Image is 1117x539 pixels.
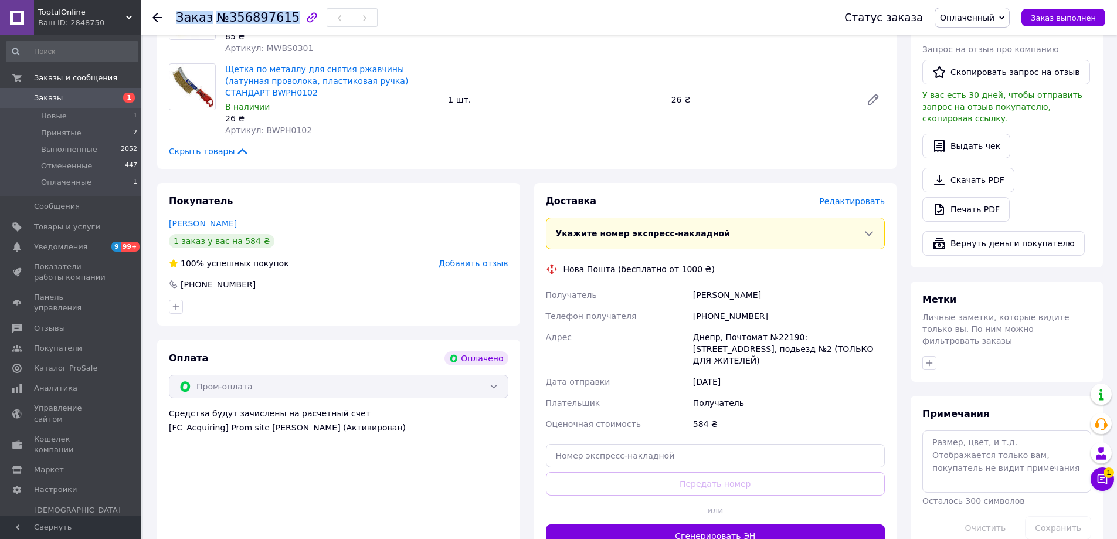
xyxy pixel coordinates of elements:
[34,505,121,537] span: [DEMOGRAPHIC_DATA] и счета
[556,229,731,238] span: Укажите номер экспресс-накладной
[922,231,1085,256] button: Вернуть деньги покупателю
[123,93,135,103] span: 1
[169,219,237,228] a: [PERSON_NAME]
[38,7,126,18] span: ToptulOnline
[546,333,572,342] span: Адрес
[169,234,274,248] div: 1 заказ у вас на 584 ₴
[861,88,885,111] a: Редактировать
[121,242,140,252] span: 99+
[922,496,1024,506] span: Осталось 300 символов
[922,408,989,419] span: Примечания
[133,128,137,138] span: 2
[133,177,137,188] span: 1
[1021,9,1105,26] button: Заказ выполнен
[698,504,732,516] span: или
[225,113,439,124] div: 26 ₴
[41,177,91,188] span: Оплаченные
[922,45,1059,54] span: Запрос на отзыв про компанию
[439,259,508,268] span: Добавить отзыв
[34,484,77,495] span: Настройки
[179,279,257,290] div: [PHONE_NUMBER]
[225,43,313,53] span: Артикул: MWBS0301
[922,60,1090,84] button: Скопировать запрос на отзыв
[169,257,289,269] div: успешных покупок
[844,12,923,23] div: Статус заказа
[34,465,64,475] span: Маркет
[691,327,887,371] div: Днепр, Почтомат №22190: [STREET_ADDRESS], подьезд №2 (ТОЛЬКО ДЛЯ ЖИТЕЛЕЙ)
[181,259,204,268] span: 100%
[546,377,610,387] span: Дата отправки
[667,91,857,108] div: 26 ₴
[691,392,887,413] div: Получатель
[34,343,82,354] span: Покупатели
[546,311,637,321] span: Телефон получателя
[922,313,1070,345] span: Личные заметки, которые видите только вы. По ним можно фильтровать заказы
[169,145,249,157] span: Скрыть товары
[34,73,117,83] span: Заказы и сообщения
[34,383,77,394] span: Аналитика
[41,111,67,121] span: Новые
[922,197,1010,222] a: Печать PDF
[546,195,597,206] span: Доставка
[34,292,108,313] span: Панель управления
[546,290,597,300] span: Получатель
[34,403,108,424] span: Управление сайтом
[225,126,312,135] span: Артикул: BWPH0102
[216,11,300,25] span: №356897615
[922,168,1014,192] a: Скачать PDF
[443,91,666,108] div: 1 шт.
[922,90,1082,123] span: У вас есть 30 дней, чтобы отправить запрос на отзыв покупателю, скопировав ссылку.
[1031,13,1096,22] span: Заказ выполнен
[1104,467,1114,478] span: 1
[1091,467,1114,491] button: Чат с покупателем1
[176,11,213,25] span: Заказ
[41,144,97,155] span: Выполненные
[133,111,137,121] span: 1
[922,294,956,305] span: Метки
[41,161,92,171] span: Отмененные
[111,242,121,252] span: 9
[546,398,600,408] span: Плательщик
[152,12,162,23] div: Вернуться назад
[34,222,100,232] span: Товары и услуги
[34,242,87,252] span: Уведомления
[691,413,887,435] div: 584 ₴
[169,352,208,364] span: Оплата
[546,419,641,429] span: Оценочная стоимость
[34,201,80,212] span: Сообщения
[169,422,508,433] div: [FC_Acquiring] Prom site [PERSON_NAME] (Активирован)
[38,18,141,28] div: Ваш ID: 2848750
[225,65,408,97] a: Щетка по металлу для снятия ржавчины (латунная проволока, пластиковая ручка) СТАНДАРТ BWPH0102
[444,351,508,365] div: Оплачено
[819,196,885,206] span: Редактировать
[225,30,439,42] div: 85 ₴
[6,41,138,62] input: Поиск
[561,263,718,275] div: Нова Пошта (бесплатно от 1000 ₴)
[41,128,82,138] span: Принятые
[546,444,885,467] input: Номер экспресс-накладной
[34,93,63,103] span: Заказы
[940,13,994,22] span: Оплаченный
[169,64,215,110] img: Щетка по металлу для снятия ржавчины (латунная проволока, пластиковая ручка) СТАНДАРТ BWPH0102
[691,306,887,327] div: [PHONE_NUMBER]
[169,195,233,206] span: Покупатель
[691,371,887,392] div: [DATE]
[169,408,508,433] div: Средства будут зачислены на расчетный счет
[125,161,137,171] span: 447
[691,284,887,306] div: [PERSON_NAME]
[34,262,108,283] span: Показатели работы компании
[34,434,108,455] span: Кошелек компании
[922,134,1010,158] button: Выдать чек
[34,323,65,334] span: Отзывы
[225,102,270,111] span: В наличии
[121,144,137,155] span: 2052
[34,363,97,374] span: Каталог ProSale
